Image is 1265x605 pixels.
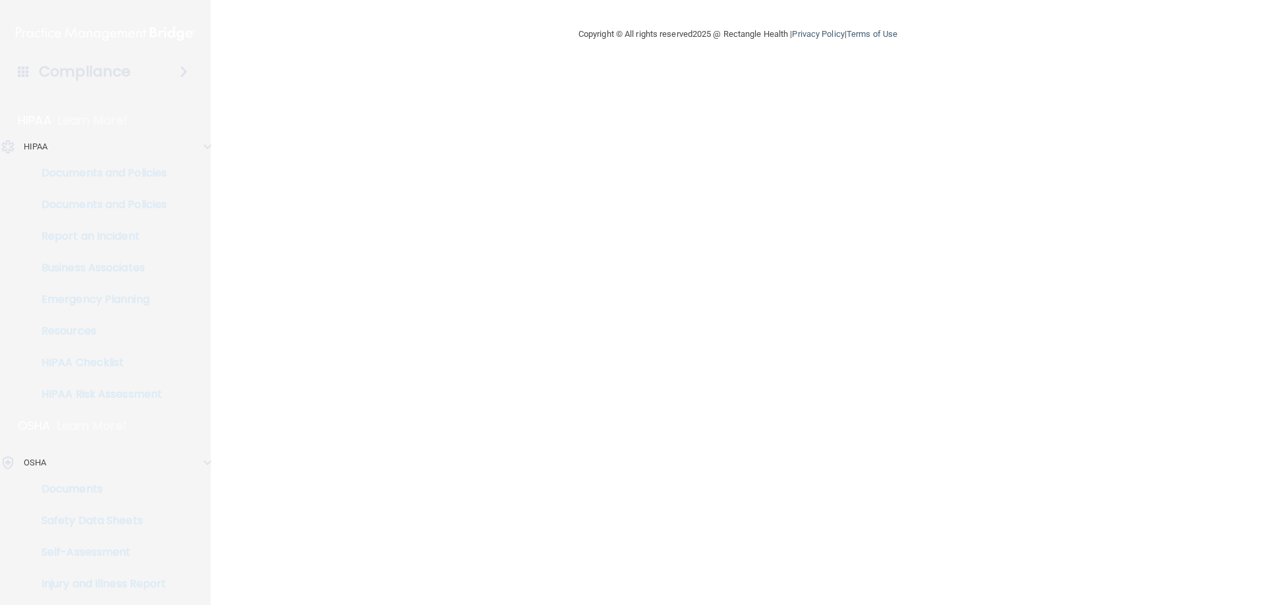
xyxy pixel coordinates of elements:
p: Report an Incident [9,230,188,243]
p: Documents and Policies [9,167,188,180]
h4: Compliance [39,63,130,81]
p: OSHA [24,455,46,471]
p: Documents and Policies [9,198,188,211]
p: HIPAA [24,139,48,155]
p: HIPAA [18,113,51,128]
p: Learn More! [58,113,128,128]
p: Business Associates [9,261,188,275]
p: Resources [9,325,188,338]
p: Self-Assessment [9,546,188,559]
p: HIPAA Risk Assessment [9,388,188,401]
a: Terms of Use [847,29,897,39]
p: OSHA [18,418,51,434]
p: Emergency Planning [9,293,188,306]
p: Injury and Illness Report [9,577,188,591]
a: Privacy Policy [792,29,844,39]
p: HIPAA Checklist [9,356,188,369]
p: Learn More! [57,418,127,434]
img: PMB logo [16,20,195,47]
p: Safety Data Sheets [9,514,188,527]
p: Documents [9,483,188,496]
div: Copyright © All rights reserved 2025 @ Rectangle Health | | [497,13,978,55]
